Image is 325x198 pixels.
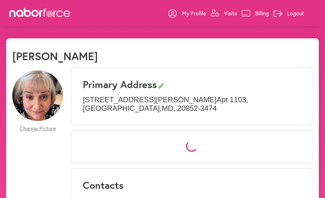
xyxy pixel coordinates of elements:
a: Visits [211,4,237,22]
a: My Profile [168,4,206,22]
img: wHix7bAiSRqNN2BcUph0 [12,70,63,121]
h3: Contacts [83,179,301,191]
p: Visits [224,10,237,17]
a: Billing [242,4,269,22]
h1: [PERSON_NAME] [12,49,98,63]
p: Billing [255,10,269,17]
p: [STREET_ADDRESS][PERSON_NAME] Apt 1103 , [GEOGRAPHIC_DATA] , MD , 20852-3474 [83,95,301,113]
h3: Primary Address [83,79,301,90]
a: Logout [274,4,304,22]
p: My Profile [182,10,206,17]
span: Change Picture [20,125,56,132]
p: Logout [287,10,304,17]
